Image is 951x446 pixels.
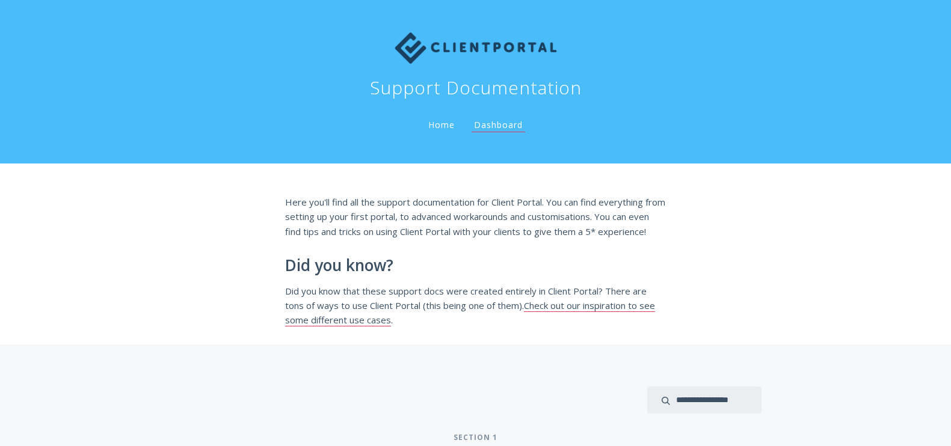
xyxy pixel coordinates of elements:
[285,195,666,239] p: Here you'll find all the support documentation for Client Portal. You can find everything from se...
[647,386,762,414] input: search input
[472,119,525,132] a: Dashboard
[285,257,666,275] h2: Did you know?
[426,119,457,130] a: Home
[370,76,582,100] h1: Support Documentation
[285,284,666,328] p: Did you know that these support docs were created entirely in Client Portal? There are tons of wa...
